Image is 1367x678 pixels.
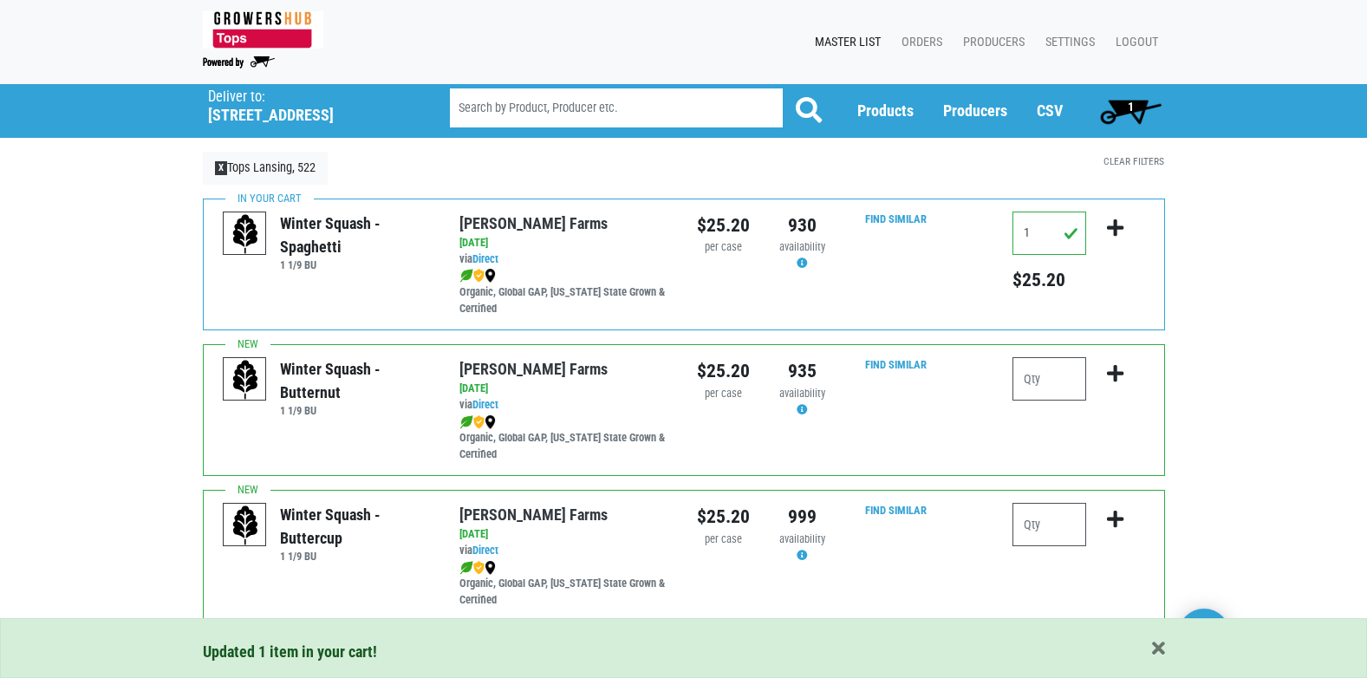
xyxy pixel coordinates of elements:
[450,88,783,127] input: Search by Product, Producer etc.
[459,268,670,317] div: Organic, Global GAP, [US_STATE] State Grown & Certified
[224,358,267,401] img: placeholder-variety-43d6402dacf2d531de610a020419775a.svg
[459,505,608,524] a: [PERSON_NAME] Farms
[208,106,406,125] h5: [STREET_ADDRESS]
[459,543,670,559] div: via
[208,88,406,106] p: Deliver to:
[203,56,275,68] img: Powered by Big Wheelbarrow
[459,251,670,268] div: via
[1092,94,1169,128] a: 1
[776,239,829,272] div: Availability may be subject to change.
[459,561,473,575] img: leaf-e5c59151409436ccce96b2ca1b28e03c.png
[208,84,419,125] span: Tops Lansing, 522 (2300 N Triphammer Rd #522, Ithaca, NY 14850, USA)
[779,387,825,400] span: availability
[1012,212,1086,255] input: Qty
[949,26,1032,59] a: Producers
[776,503,829,531] div: 999
[459,397,670,414] div: via
[865,212,927,225] a: Find Similar
[472,398,498,411] a: Direct
[203,152,329,185] a: XTops Lansing, 522
[459,415,473,429] img: leaf-e5c59151409436ccce96b2ca1b28e03c.png
[203,640,1165,663] div: Updated 1 item in your cart!
[224,212,267,256] img: placeholder-variety-43d6402dacf2d531de610a020419775a.svg
[1037,101,1063,120] a: CSV
[943,101,1007,120] a: Producers
[865,504,927,517] a: Find Similar
[224,504,267,547] img: placeholder-variety-43d6402dacf2d531de610a020419775a.svg
[1012,503,1086,546] input: Qty
[459,559,670,609] div: Organic, Global GAP, [US_STATE] State Grown & Certified
[459,526,670,543] div: [DATE]
[1012,269,1086,291] h5: Total price
[857,101,914,120] a: Products
[472,544,498,557] a: Direct
[776,357,829,385] div: 935
[485,415,496,429] img: map_marker-0e94453035b3232a4d21701695807de9.png
[1102,26,1165,59] a: Logout
[697,239,750,256] div: per case
[459,269,473,283] img: leaf-e5c59151409436ccce96b2ca1b28e03c.png
[473,415,485,429] img: safety-e55c860ca8c00a9c171001a62a92dabd.png
[779,532,825,545] span: availability
[1128,100,1134,114] span: 1
[280,550,433,563] h6: 1 1/9 BU
[473,269,485,283] img: safety-e55c860ca8c00a9c171001a62a92dabd.png
[215,161,228,175] span: X
[459,214,608,232] a: [PERSON_NAME] Farms
[485,269,496,283] img: map_marker-0e94453035b3232a4d21701695807de9.png
[473,561,485,575] img: safety-e55c860ca8c00a9c171001a62a92dabd.png
[697,386,750,402] div: per case
[459,414,670,463] div: Organic, Global GAP, [US_STATE] State Grown & Certified
[280,357,433,404] div: Winter Squash - Butternut
[1012,357,1086,401] input: Qty
[459,381,670,397] div: [DATE]
[280,258,433,271] h6: 1 1/9 BU
[280,503,433,550] div: Winter Squash - Buttercup
[280,212,433,258] div: Winter Squash - Spaghetti
[1032,26,1102,59] a: Settings
[459,360,608,378] a: [PERSON_NAME] Farms
[697,503,750,531] div: $25.20
[697,212,750,239] div: $25.20
[472,252,498,265] a: Direct
[485,561,496,575] img: map_marker-0e94453035b3232a4d21701695807de9.png
[203,11,323,49] img: 279edf242af8f9d49a69d9d2afa010fb.png
[801,26,888,59] a: Master List
[459,235,670,251] div: [DATE]
[776,212,829,239] div: 930
[280,404,433,417] h6: 1 1/9 BU
[697,357,750,385] div: $25.20
[865,358,927,371] a: Find Similar
[697,531,750,548] div: per case
[1103,155,1164,167] a: Clear Filters
[888,26,949,59] a: Orders
[779,240,825,253] span: availability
